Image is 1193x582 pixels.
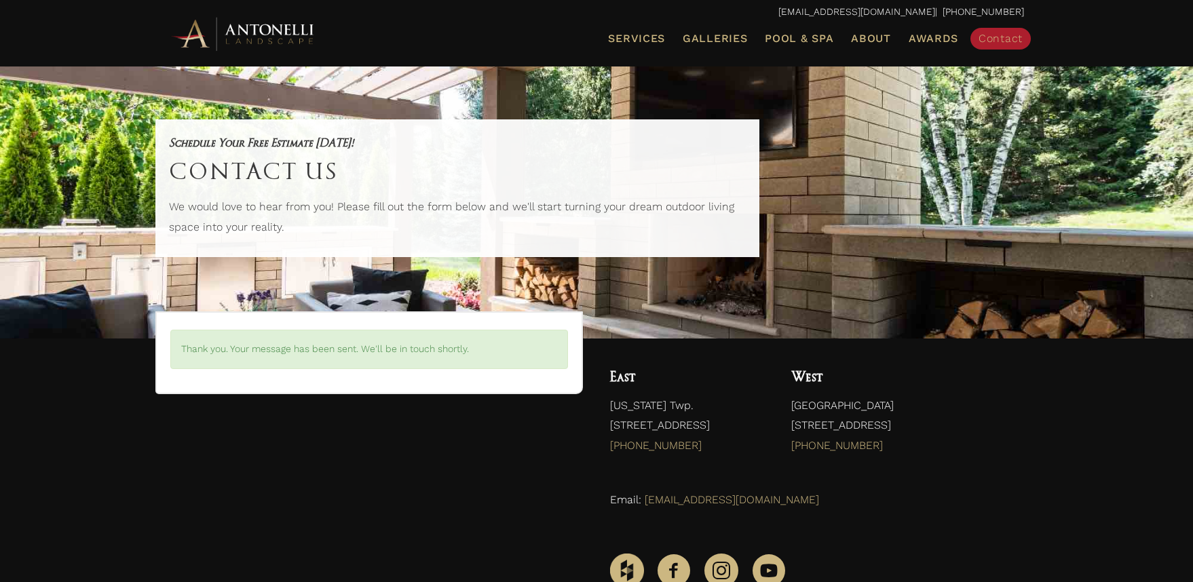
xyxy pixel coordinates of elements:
[979,32,1023,45] span: Contact
[970,28,1031,50] a: Contact
[169,15,318,52] img: Antonelli Horizontal Logo
[909,32,958,45] span: Awards
[169,197,746,244] p: We would love to hear from you! Please fill out the form below and we'll start turning your dream...
[765,32,833,45] span: Pool & Spa
[169,152,746,190] h1: Contact Us
[791,366,1024,389] h4: West
[608,33,665,44] span: Services
[791,395,1024,463] p: [GEOGRAPHIC_DATA] [STREET_ADDRESS]
[683,32,747,45] span: Galleries
[759,30,839,47] a: Pool & Spa
[610,493,641,506] span: Email:
[903,30,964,47] a: Awards
[851,33,891,44] span: About
[610,366,764,389] h4: East
[610,439,702,452] a: [PHONE_NUMBER]
[170,330,568,369] div: Thank you. Your message has been sent. We'll be in touch shortly.
[791,439,883,452] a: [PHONE_NUMBER]
[677,30,753,47] a: Galleries
[169,3,1024,21] p: | [PHONE_NUMBER]
[169,133,746,152] h5: Schedule Your Free Estimate [DATE]!
[846,30,896,47] a: About
[610,395,764,463] p: [US_STATE] Twp. [STREET_ADDRESS]
[645,493,819,506] a: [EMAIL_ADDRESS][DOMAIN_NAME]
[778,6,935,17] a: [EMAIL_ADDRESS][DOMAIN_NAME]
[603,30,670,47] a: Services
